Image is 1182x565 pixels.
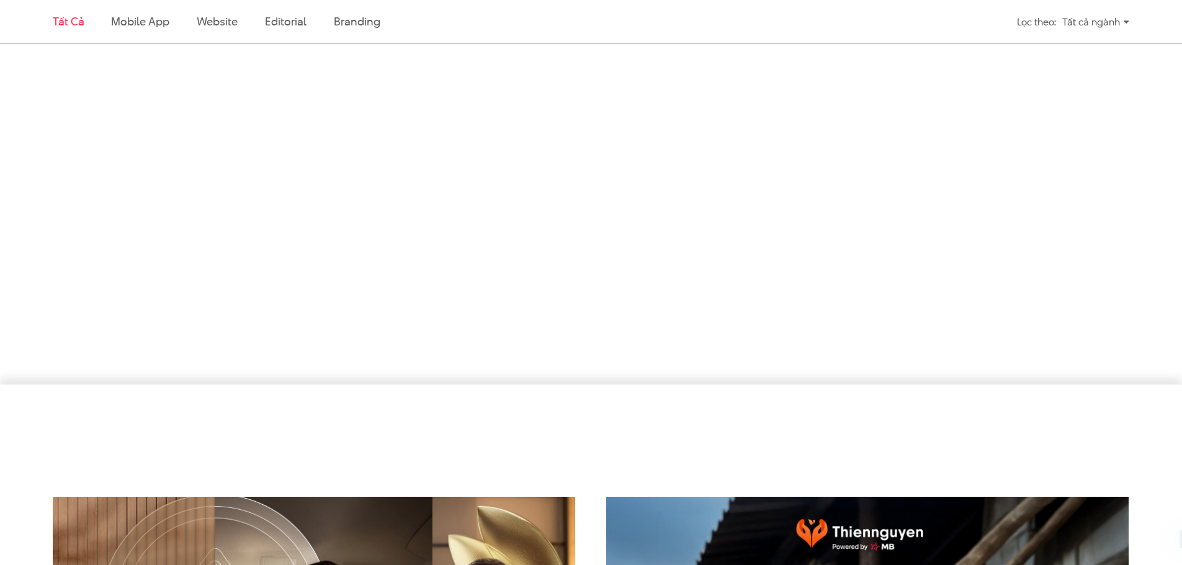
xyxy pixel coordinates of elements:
[197,14,238,29] a: Website
[1062,11,1129,33] div: Tất cả ngành
[53,14,84,29] a: Tất cả
[265,14,307,29] a: Editorial
[111,14,169,29] a: Mobile app
[1017,11,1056,33] div: Lọc theo:
[334,14,380,29] a: Branding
